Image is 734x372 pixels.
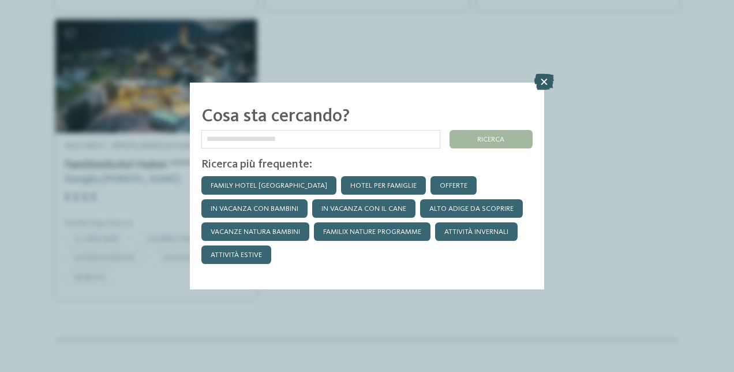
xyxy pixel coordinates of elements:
a: Familix Nature Programme [314,222,430,241]
a: Offerte [430,176,477,195]
a: Attività invernali [435,222,518,241]
span: Cosa sta cercando? [201,107,350,126]
span: Ricerca più frequente: [201,159,312,170]
a: In vacanza con bambini [201,199,308,218]
a: Hotel per famiglie [341,176,426,195]
a: In vacanza con il cane [312,199,415,218]
div: ricerca [450,130,533,148]
a: Attività estive [201,245,271,264]
a: Vacanze natura bambini [201,222,309,241]
a: Alto Adige da scoprire [420,199,523,218]
a: Family hotel [GEOGRAPHIC_DATA] [201,176,336,195]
